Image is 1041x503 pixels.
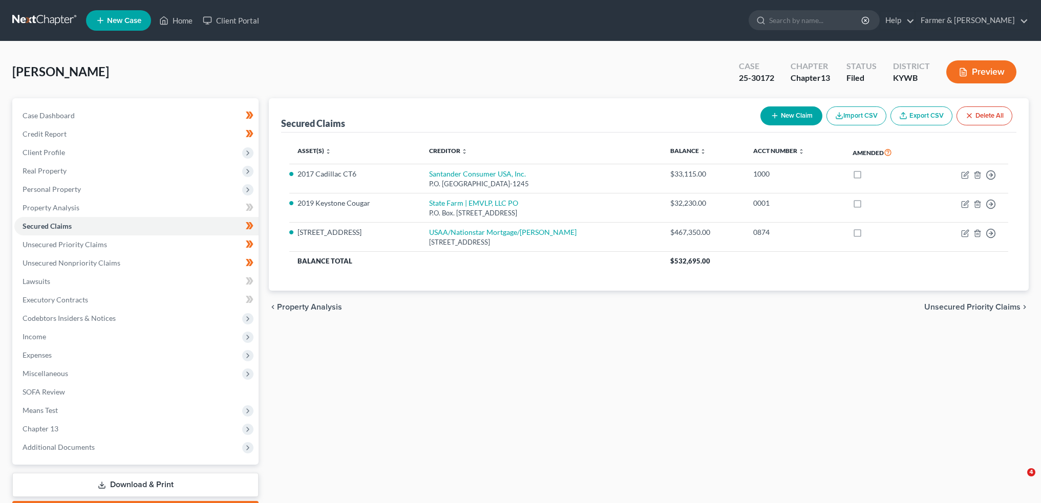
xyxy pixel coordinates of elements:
span: Credit Report [23,129,67,138]
div: 25-30172 [739,72,774,84]
a: Farmer & [PERSON_NAME] [916,11,1028,30]
button: Import CSV [826,106,886,125]
span: Unsecured Nonpriority Claims [23,258,120,267]
a: Executory Contracts [14,291,259,309]
div: 0874 [753,227,836,237]
a: Creditor unfold_more [429,147,468,155]
a: Case Dashboard [14,106,259,125]
i: unfold_more [461,148,468,155]
a: Home [154,11,198,30]
i: unfold_more [325,148,331,155]
button: New Claim [760,106,822,125]
div: P.O. Box. [STREET_ADDRESS] [429,208,654,218]
button: Preview [946,60,1016,83]
input: Search by name... [769,11,863,30]
span: Lawsuits [23,277,50,286]
div: 1000 [753,169,836,179]
span: Case Dashboard [23,111,75,120]
button: chevron_left Property Analysis [269,303,342,311]
i: unfold_more [700,148,706,155]
span: Executory Contracts [23,295,88,304]
div: District [893,60,930,72]
a: Export CSV [890,106,952,125]
span: Codebtors Insiders & Notices [23,314,116,322]
li: 2019 Keystone Cougar [298,198,412,208]
span: Means Test [23,406,58,414]
span: Property Analysis [277,303,342,311]
span: Unsecured Priority Claims [924,303,1021,311]
a: Help [880,11,915,30]
a: Secured Claims [14,217,259,235]
span: $532,695.00 [670,257,710,265]
span: New Case [107,17,141,25]
i: chevron_left [269,303,277,311]
span: Miscellaneous [23,369,68,378]
div: $467,350.00 [670,227,737,237]
li: [STREET_ADDRESS] [298,227,412,237]
button: Unsecured Priority Claims chevron_right [924,303,1029,311]
a: Asset(s) unfold_more [298,147,331,155]
span: 13 [821,73,830,82]
iframe: Intercom live chat [1006,468,1031,493]
th: Amended [844,141,927,164]
span: Secured Claims [23,222,72,230]
button: Delete All [957,106,1012,125]
a: Acct Number unfold_more [753,147,804,155]
a: SOFA Review [14,383,259,401]
div: P.O. [GEOGRAPHIC_DATA]-1245 [429,179,654,189]
span: Property Analysis [23,203,79,212]
span: Real Property [23,166,67,175]
div: $32,230.00 [670,198,737,208]
div: Filed [846,72,877,84]
span: 4 [1027,468,1035,476]
a: Client Portal [198,11,264,30]
span: Expenses [23,351,52,359]
div: KYWB [893,72,930,84]
div: Secured Claims [281,117,345,129]
span: Client Profile [23,148,65,157]
a: Unsecured Priority Claims [14,235,259,254]
a: Credit Report [14,125,259,143]
span: Unsecured Priority Claims [23,240,107,249]
i: chevron_right [1021,303,1029,311]
div: Chapter [791,60,830,72]
span: [PERSON_NAME] [12,64,109,79]
th: Balance Total [289,252,662,270]
div: Chapter [791,72,830,84]
span: Income [23,332,46,341]
li: 2017 Cadillac CT6 [298,169,412,179]
a: Unsecured Nonpriority Claims [14,254,259,272]
a: USAA/Nationstar Mortgage/[PERSON_NAME] [429,228,577,236]
span: Additional Documents [23,443,95,451]
span: Chapter 13 [23,424,58,433]
a: State Farm | EMVLP, LLC PO [429,199,518,207]
div: [STREET_ADDRESS] [429,237,654,247]
a: Balance unfold_more [670,147,706,155]
a: Santander Consumer USA, Inc. [429,169,526,178]
div: $33,115.00 [670,169,737,179]
span: SOFA Review [23,387,65,396]
i: unfold_more [798,148,804,155]
div: Case [739,60,774,72]
div: 0001 [753,198,836,208]
a: Property Analysis [14,199,259,217]
div: Status [846,60,877,72]
a: Lawsuits [14,272,259,291]
a: Download & Print [12,473,259,497]
span: Personal Property [23,185,81,193]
